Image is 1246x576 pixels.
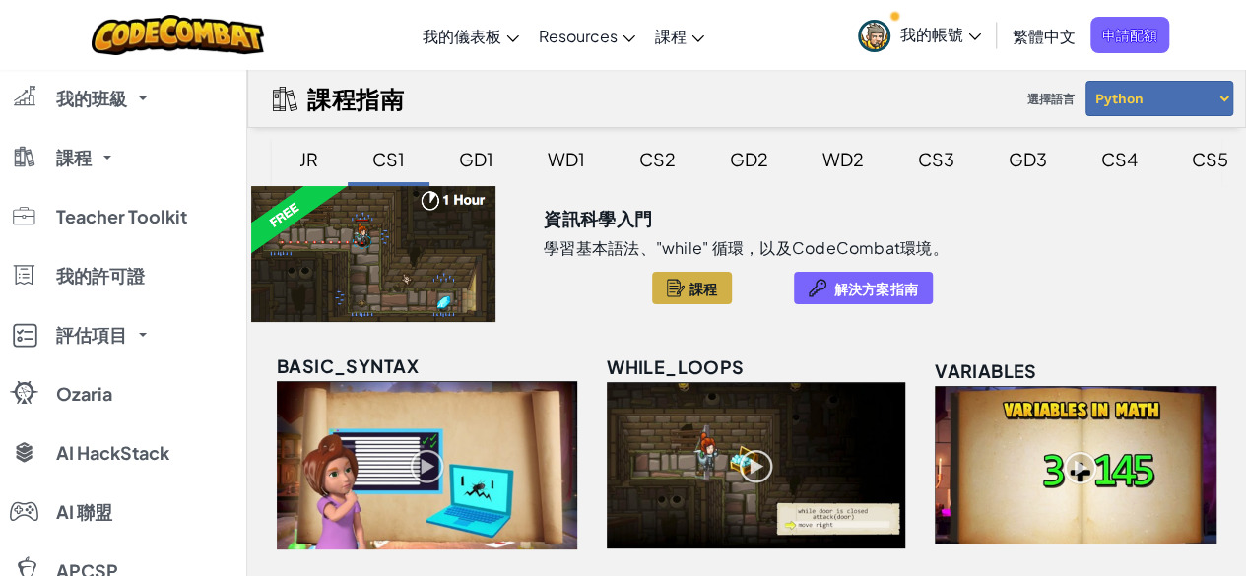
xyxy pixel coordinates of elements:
div: CS2 [620,136,695,182]
span: Ozaria [56,385,112,403]
span: Resources [539,26,618,46]
a: 課程 [645,9,714,62]
img: basic_syntax_unlocked.png [277,381,577,549]
img: CodeCombat logo [92,15,264,55]
a: Resources [529,9,645,62]
div: GD2 [710,136,788,182]
h3: 資訊科學入門 [544,204,652,233]
div: GD3 [989,136,1067,182]
a: 申請配額 [1090,17,1169,53]
div: CS3 [898,136,974,182]
img: avatar [858,20,890,52]
span: 我的儀表板 [423,26,501,46]
span: 課程 [56,149,92,166]
img: IconCurriculumGuide.svg [273,87,297,111]
span: variables [935,359,1037,382]
span: 課程 [689,281,718,296]
button: 解決方案指南 [794,272,933,304]
div: GD1 [439,136,513,182]
span: 選擇語言 [1019,85,1082,114]
span: 解決方案指南 [833,281,918,296]
img: variables_unlocked.png [935,386,1216,544]
span: 我的許可證 [56,267,145,285]
div: WD2 [803,136,884,182]
span: Teacher Toolkit [56,208,187,225]
span: 評估項目 [56,326,127,344]
p: 學習基本語法、"while" 循環，以及CodeCombat環境。 [544,238,949,258]
a: 我的儀表板 [413,9,529,62]
img: while_loops_unlocked.png [607,382,905,549]
div: CS1 [353,136,425,182]
span: 課程 [655,26,687,46]
span: while_loops [607,355,744,378]
a: 繁體中文 [1003,9,1085,62]
div: JR [280,136,338,182]
button: 課程 [652,272,733,304]
h2: 課程指南 [307,85,404,112]
span: 我的帳號 [900,24,981,44]
div: WD1 [528,136,605,182]
span: basic_syntax [277,354,419,377]
span: AI 聯盟 [56,503,112,521]
span: AI HackStack [56,444,169,462]
span: 我的班級 [56,90,127,107]
a: 我的帳號 [848,4,991,66]
div: CS4 [1082,136,1157,182]
span: 繁體中文 [1013,26,1076,46]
